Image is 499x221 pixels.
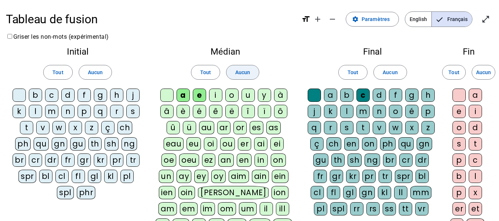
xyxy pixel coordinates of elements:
[272,170,288,183] div: ein
[421,105,435,118] div: p
[20,121,33,134] div: t
[260,202,273,215] div: il
[271,153,286,167] div: on
[389,89,402,102] div: f
[314,170,327,183] div: fr
[380,137,396,151] div: ph
[211,170,226,183] div: oy
[187,137,201,151] div: eu
[61,105,75,118] div: n
[469,170,482,183] div: l
[204,137,217,151] div: oi
[45,105,58,118] div: m
[421,89,435,102] div: h
[29,105,42,118] div: l
[276,202,289,215] div: ill
[310,137,324,151] div: ç
[340,105,353,118] div: l
[104,170,117,183] div: kl
[77,186,96,199] div: phr
[410,186,431,199] div: mm
[450,47,487,56] h2: Fin
[452,153,466,167] div: p
[324,105,337,118] div: k
[442,65,466,80] button: Tout
[405,11,472,27] mat-button-toggle-group: Language selection
[378,186,391,199] div: kl
[126,89,140,102] div: j
[394,186,407,199] div: ll
[338,65,368,80] button: Tout
[12,47,143,56] h2: Initial
[328,15,337,24] mat-icon: remove
[308,105,321,118] div: j
[399,153,413,167] div: cr
[258,105,271,118] div: ï
[201,202,215,215] div: im
[158,202,177,215] div: am
[356,89,370,102] div: c
[209,105,222,118] div: ê
[405,121,418,134] div: x
[217,121,230,134] div: ar
[94,89,107,102] div: g
[258,89,271,102] div: y
[237,153,252,167] div: en
[155,47,295,56] h2: Médian
[225,105,239,118] div: ë
[417,137,432,151] div: gn
[7,34,12,39] input: Griser les non-mots (expérimental)
[6,7,295,31] h1: Tableau de fusion
[389,105,402,118] div: o
[331,153,345,167] div: th
[476,68,491,77] span: Aucun
[242,89,255,102] div: u
[373,105,386,118] div: n
[252,170,269,183] div: ain
[274,89,287,102] div: à
[270,137,284,151] div: ei
[233,121,247,134] div: or
[209,89,222,102] div: i
[325,12,340,27] button: Diminuer la taille de la police
[52,137,67,151] div: gn
[348,153,362,167] div: sh
[415,202,428,215] div: vr
[88,68,103,77] span: Aucun
[346,170,359,183] div: kr
[229,170,249,183] div: aim
[101,121,115,134] div: ç
[126,153,140,167] div: tr
[193,89,206,102] div: e
[72,170,85,183] div: fl
[254,137,267,151] div: ai
[36,121,49,134] div: v
[238,137,251,151] div: er
[177,105,190,118] div: è
[301,15,310,24] mat-icon: format_size
[452,186,466,199] div: p
[55,170,69,183] div: cl
[29,89,42,102] div: b
[448,68,459,77] span: Tout
[469,89,482,102] div: a
[373,89,386,102] div: d
[180,202,198,215] div: em
[405,105,418,118] div: é
[13,105,26,118] div: k
[452,202,466,215] div: er
[194,170,208,183] div: ey
[362,170,376,183] div: pr
[193,105,206,118] div: é
[379,170,392,183] div: tr
[313,153,328,167] div: gu
[202,153,215,167] div: ez
[178,186,195,199] div: oin
[161,153,176,167] div: oe
[310,12,325,27] button: Augmenter la taille de la police
[218,153,234,167] div: an
[311,186,324,199] div: cl
[94,153,107,167] div: kr
[356,121,370,134] div: t
[452,121,466,134] div: o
